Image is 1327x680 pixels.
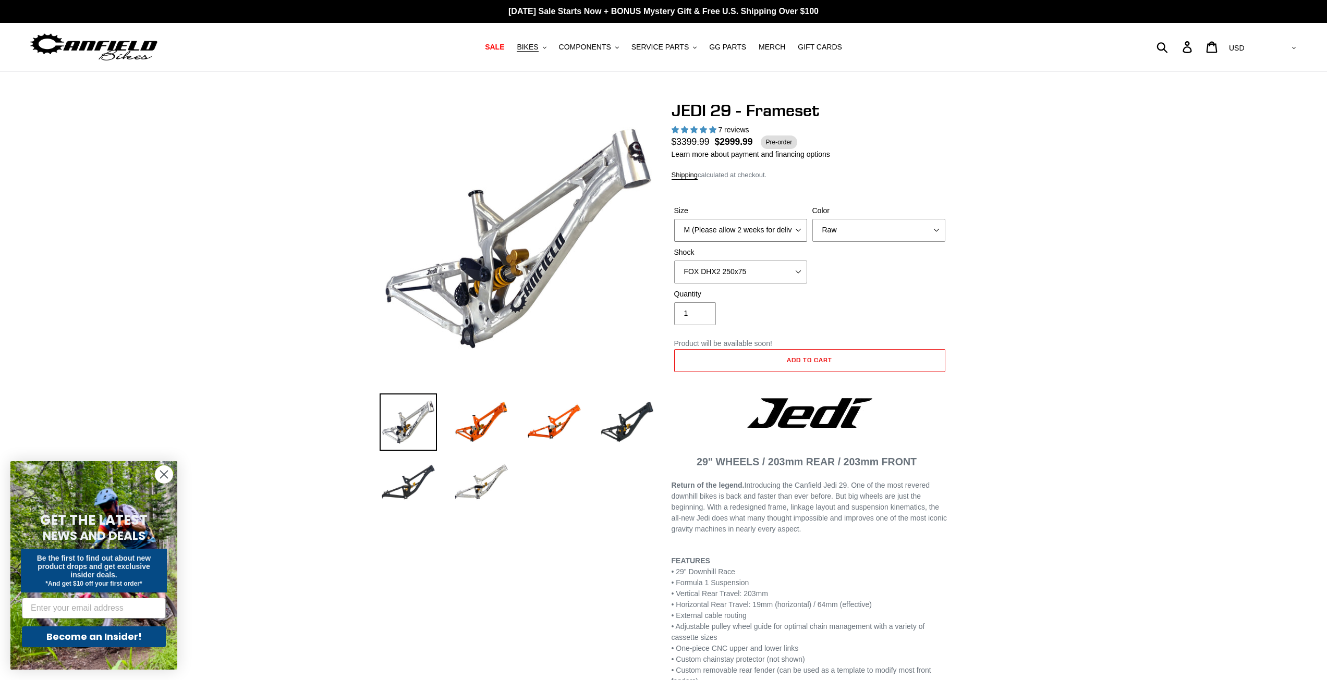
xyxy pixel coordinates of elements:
span: • Vertical Rear Travel: 203mm • Horizontal Rear Travel: 19mm (horizontal) / 64mm (effective) [672,589,872,609]
span: MERCH [759,43,785,52]
span: Add to cart [787,356,832,364]
span: $2999.99 [715,135,753,149]
img: Load image into Gallery viewer, JEDI 29 - Frameset [453,454,510,511]
h1: JEDI 29 - Frameset [672,101,948,120]
span: 29" WHEELS / 203mm REAR / 203mm FRONT [697,456,917,467]
span: 5.00 stars [672,126,719,134]
label: Color [812,205,945,216]
button: Add to cart [674,349,945,372]
img: Load image into Gallery viewer, JEDI 29 - Frameset [453,393,510,451]
span: COMPONENTS [559,43,611,52]
span: BIKES [517,43,538,52]
span: Be the first to find out about new product drops and get exclusive insider deals. [37,554,151,579]
span: GET THE LATEST [40,511,148,529]
b: FEATURES [672,557,710,565]
a: SALE [480,40,509,54]
span: Introducing the Canfield Jedi 29. One of the most revered downhill bikes is back and faster than ... [672,481,947,533]
a: MERCH [753,40,790,54]
input: Enter your email address [22,598,166,619]
span: GG PARTS [709,43,746,52]
span: SERVICE PARTS [631,43,689,52]
label: Size [674,205,807,216]
button: SERVICE PARTS [626,40,702,54]
span: • 29” Downhill Race [672,567,735,576]
p: Product will be available soon! [674,338,945,349]
span: • Custom chainstay protector (not shown) [672,655,805,663]
button: COMPONENTS [554,40,624,54]
span: • Formula 1 Suspension [672,578,749,587]
button: BIKES [512,40,551,54]
span: GIFT CARDS [798,43,842,52]
span: • Adjustable pulley wheel guide for optimal chain management with a variety of cassette sizes [672,622,925,641]
a: Shipping [672,171,698,180]
button: Close dialog [155,465,173,484]
span: *And get $10 off your first order* [45,580,142,587]
span: NEWS AND DEALS [43,527,145,544]
b: Return of the legend. [672,481,745,489]
label: Shock [674,247,807,258]
img: Canfield Bikes [29,31,159,64]
span: • One-piece CNC upper and lower links [672,644,799,652]
img: Load image into Gallery viewer, JEDI 29 - Frameset [380,393,437,451]
span: Pre-order [761,135,798,149]
label: Quantity [674,289,807,300]
a: GG PARTS [704,40,751,54]
span: • External cable routing [672,611,747,620]
input: Search [1162,35,1189,58]
button: Become an Insider! [22,626,166,647]
div: calculated at checkout. [672,170,948,180]
a: GIFT CARDS [793,40,847,54]
span: $3399.99 [672,135,715,149]
span: 7 reviews [718,126,749,134]
img: Load image into Gallery viewer, JEDI 29 - Frameset [599,393,656,451]
img: Load image into Gallery viewer, JEDI 29 - Frameset [380,454,437,511]
span: SALE [485,43,504,52]
a: Learn more about payment and financing options [672,150,830,158]
img: Load image into Gallery viewer, JEDI 29 - Frameset [526,393,583,451]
